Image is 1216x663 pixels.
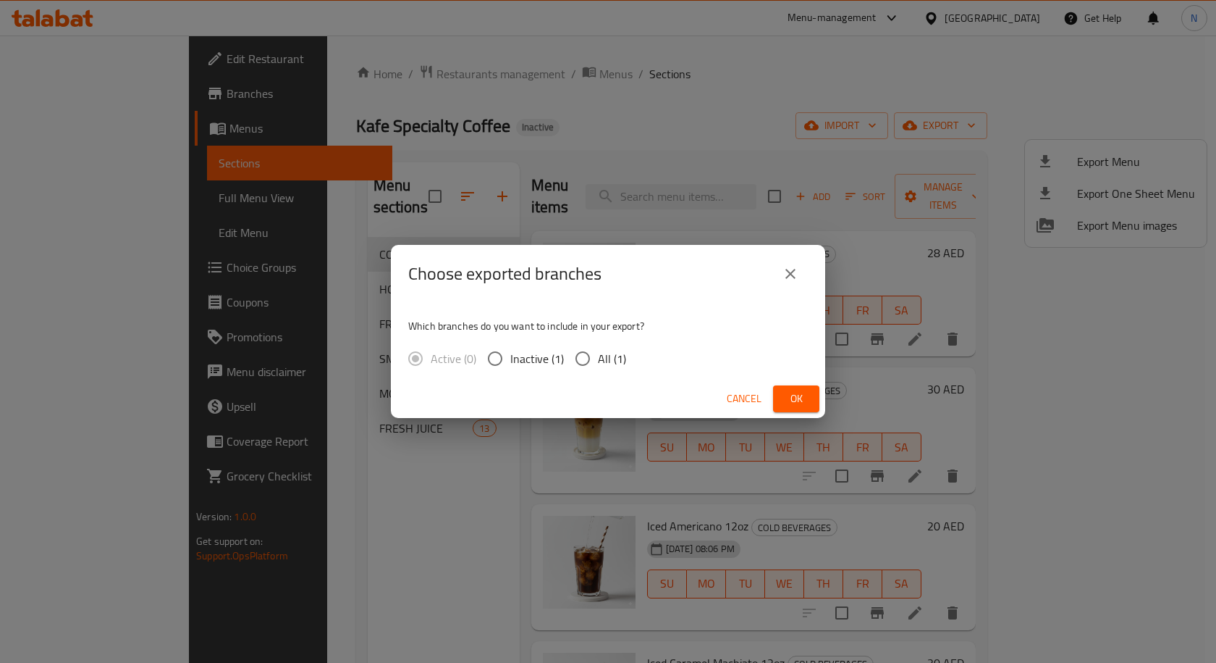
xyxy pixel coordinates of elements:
[431,350,476,367] span: Active (0)
[598,350,626,367] span: All (1)
[510,350,564,367] span: Inactive (1)
[785,390,808,408] span: Ok
[727,390,761,408] span: Cancel
[773,385,819,412] button: Ok
[408,319,808,333] p: Which branches do you want to include in your export?
[408,262,601,285] h2: Choose exported branches
[721,385,767,412] button: Cancel
[773,257,808,291] button: close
